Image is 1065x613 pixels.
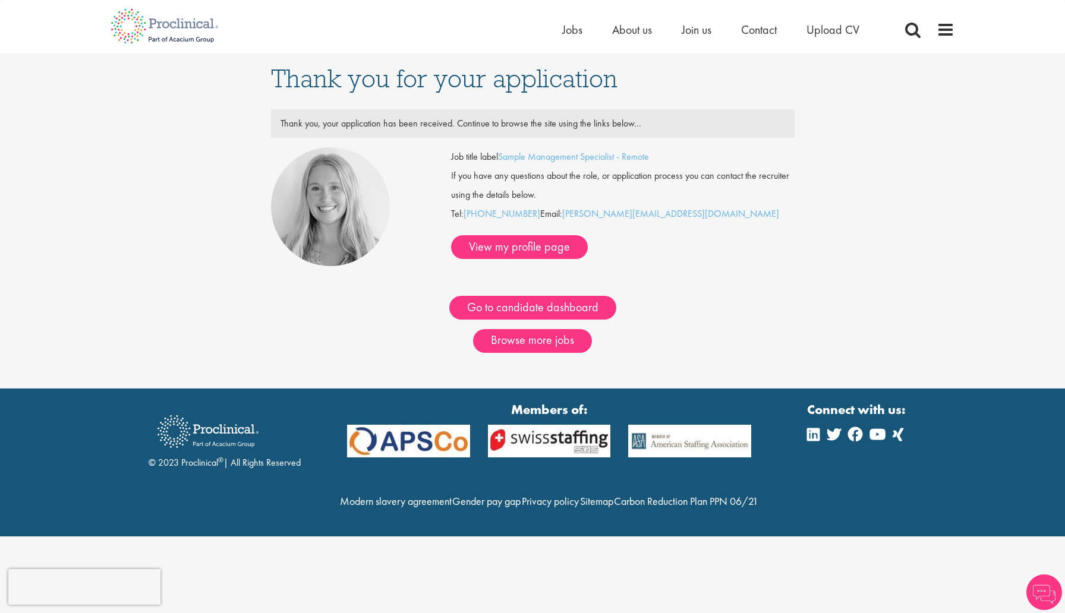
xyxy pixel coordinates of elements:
[806,22,859,37] a: Upload CV
[522,494,579,508] a: Privacy policy
[449,296,616,320] a: Go to candidate dashboard
[741,22,777,37] a: Contact
[149,407,267,456] img: Proclinical Recruitment
[464,207,540,220] a: [PHONE_NUMBER]
[271,147,390,266] img: Shannon Briggs
[479,425,620,457] img: APSCo
[442,166,803,204] div: If you have any questions about the role, or application process you can contact the recruiter us...
[451,147,794,259] div: Tel: Email:
[452,494,521,508] a: Gender pay gap
[580,494,613,508] a: Sitemap
[340,494,452,508] a: Modern slavery agreement
[218,455,223,465] sup: ®
[442,147,803,166] div: Job title label
[562,207,779,220] a: [PERSON_NAME][EMAIL_ADDRESS][DOMAIN_NAME]
[614,494,758,508] a: Carbon Reduction Plan PPN 06/21
[562,22,582,37] a: Jobs
[1026,574,1062,610] img: Chatbot
[347,400,751,419] strong: Members of:
[149,406,301,470] div: © 2023 Proclinical | All Rights Reserved
[498,150,649,163] a: Sample Management Specialist - Remote
[612,22,652,37] a: About us
[451,235,588,259] a: View my profile page
[682,22,711,37] a: Join us
[271,62,617,94] span: Thank you for your application
[619,425,760,457] img: APSCo
[473,329,592,353] a: Browse more jobs
[272,114,794,133] div: Thank you, your application has been received. Continue to browse the site using the links below...
[338,425,479,457] img: APSCo
[807,400,908,419] strong: Connect with us:
[8,569,160,605] iframe: reCAPTCHA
